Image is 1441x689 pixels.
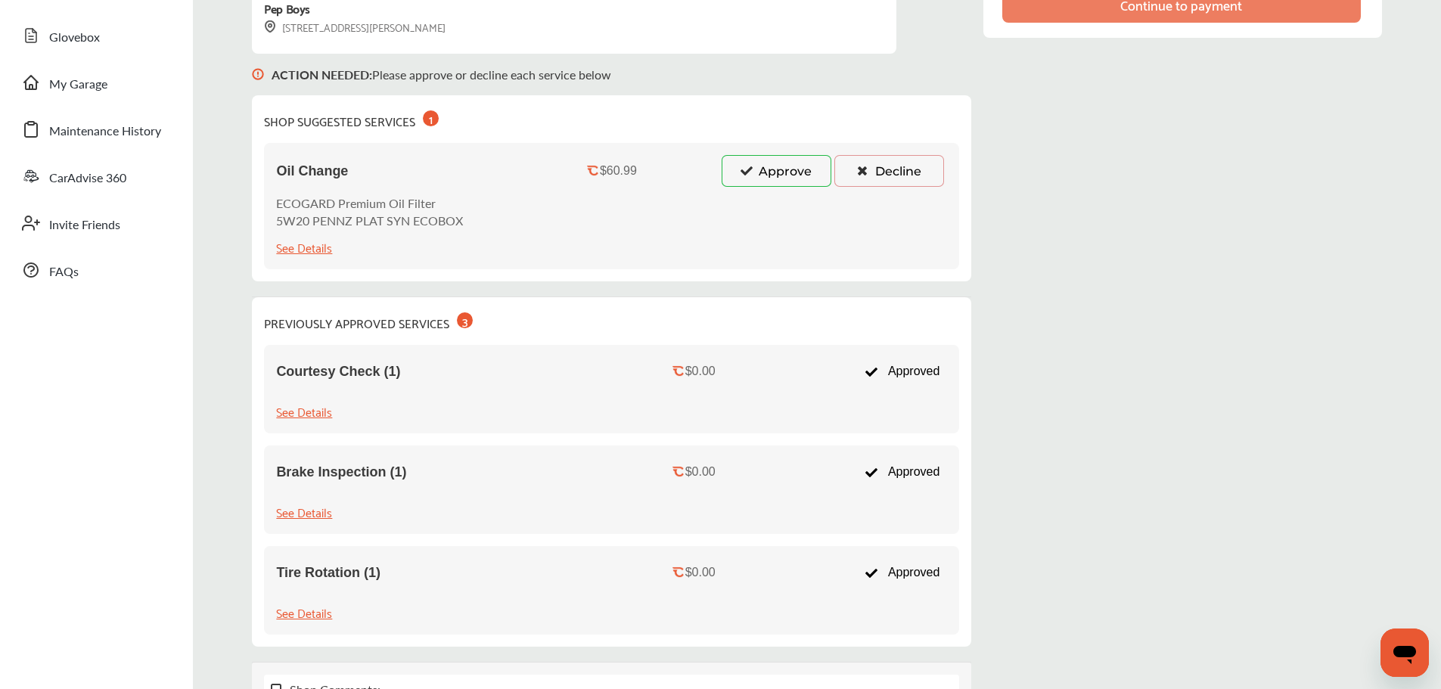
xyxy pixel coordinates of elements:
[457,312,473,328] div: 3
[264,20,276,33] img: svg+xml;base64,PHN2ZyB3aWR0aD0iMTYiIGhlaWdodD0iMTciIHZpZXdCb3g9IjAgMCAxNiAxNyIgZmlsbD0ibm9uZSIgeG...
[49,122,161,141] span: Maintenance History
[276,194,463,212] p: ECOGARD Premium Oil Filter
[857,558,947,587] div: Approved
[14,16,178,55] a: Glovebox
[14,63,178,102] a: My Garage
[14,203,178,243] a: Invite Friends
[272,66,372,83] b: ACTION NEEDED :
[685,566,716,579] div: $0.00
[276,602,332,622] div: See Details
[423,110,439,126] div: 1
[834,155,944,187] button: Decline
[1380,628,1429,677] iframe: Button to launch messaging window
[276,212,463,229] p: 5W20 PENNZ PLAT SYN ECOBOX
[14,110,178,149] a: Maintenance History
[276,565,380,581] span: Tire Rotation (1)
[857,357,947,386] div: Approved
[49,216,120,235] span: Invite Friends
[857,458,947,486] div: Approved
[264,309,473,333] div: PREVIOUSLY APPROVED SERVICES
[276,501,332,522] div: See Details
[49,262,79,282] span: FAQs
[722,155,831,187] button: Approve
[276,364,400,380] span: Courtesy Check (1)
[49,169,126,188] span: CarAdvise 360
[685,365,716,378] div: $0.00
[49,28,100,48] span: Glovebox
[276,237,332,257] div: See Details
[272,66,611,83] p: Please approve or decline each service below
[264,18,446,36] div: [STREET_ADDRESS][PERSON_NAME]
[600,164,637,178] div: $60.99
[252,54,264,95] img: svg+xml;base64,PHN2ZyB3aWR0aD0iMTYiIGhlaWdodD0iMTciIHZpZXdCb3g9IjAgMCAxNiAxNyIgZmlsbD0ibm9uZSIgeG...
[685,465,716,479] div: $0.00
[14,250,178,290] a: FAQs
[276,401,332,421] div: See Details
[14,157,178,196] a: CarAdvise 360
[264,107,439,131] div: SHOP SUGGESTED SERVICES
[49,75,107,95] span: My Garage
[276,464,406,480] span: Brake Inspection (1)
[276,163,348,179] span: Oil Change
